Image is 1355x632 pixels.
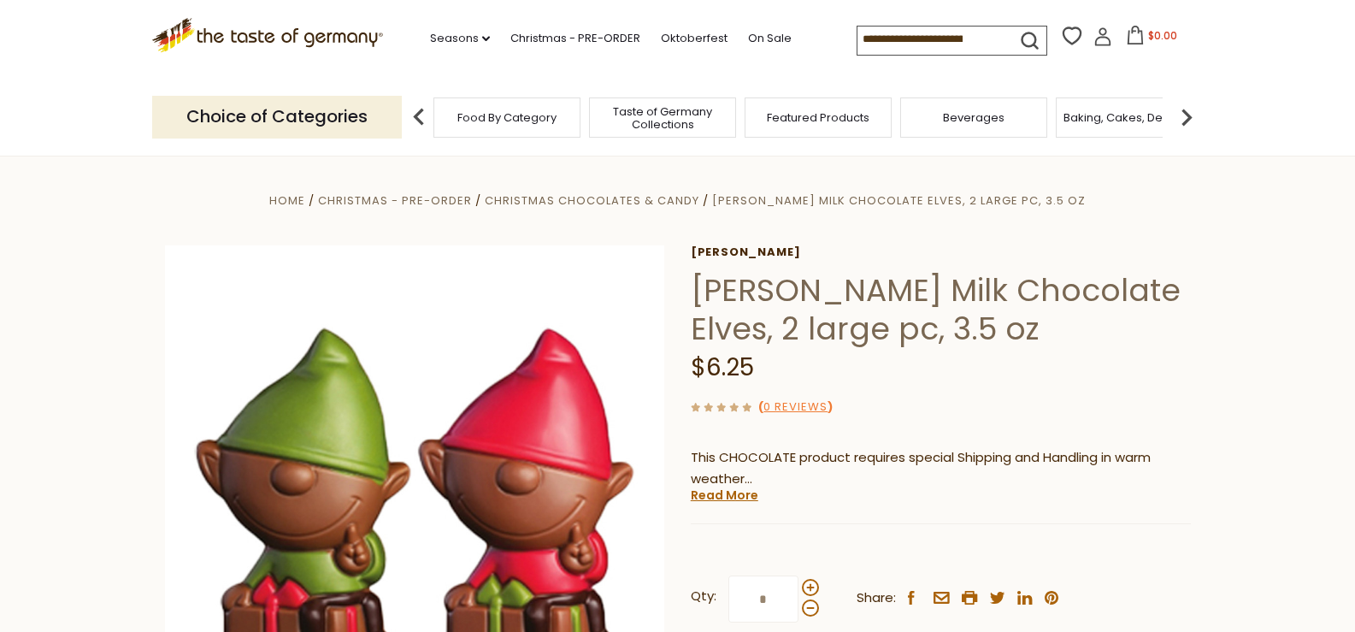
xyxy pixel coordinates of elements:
p: Choice of Categories [152,96,402,138]
img: previous arrow [402,100,436,134]
a: Read More [691,487,758,504]
p: This CHOCOLATE product requires special Shipping and Handling in warm weather [691,447,1191,490]
span: $0.00 [1148,28,1177,43]
a: Christmas Chocolates & Candy [485,192,699,209]
button: $0.00 [1116,26,1188,51]
a: Christmas - PRE-ORDER [318,192,472,209]
a: Christmas - PRE-ORDER [510,29,640,48]
h1: [PERSON_NAME] Milk Chocolate Elves, 2 large pc, 3.5 oz [691,271,1191,348]
a: On Sale [748,29,792,48]
strong: Qty: [691,586,716,607]
a: Home [269,192,305,209]
img: next arrow [1169,100,1204,134]
a: Seasons [430,29,490,48]
input: Qty: [728,576,798,623]
span: $6.25 [691,351,754,384]
a: Beverages [943,111,1004,124]
a: Food By Category [457,111,557,124]
a: [PERSON_NAME] [691,245,1191,259]
span: ( ) [758,399,833,415]
a: Baking, Cakes, Desserts [1063,111,1196,124]
a: 0 Reviews [763,399,828,416]
a: [PERSON_NAME] Milk Chocolate Elves, 2 large pc, 3.5 oz [712,192,1086,209]
a: Featured Products [767,111,869,124]
a: Oktoberfest [661,29,728,48]
a: Taste of Germany Collections [594,105,731,131]
span: Share: [857,588,896,609]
